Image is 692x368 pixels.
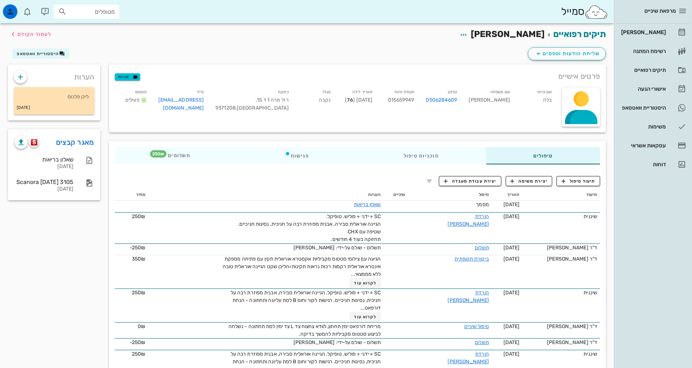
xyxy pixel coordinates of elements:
th: תאריך [492,189,522,201]
span: מסמך [476,201,489,208]
small: תאריך לידה [352,90,372,94]
span: הגיעה עם צילומי סטטוס מקביליות אקסטרא אוראלית תקין עם פתיחה מספקת אינטרא אוראלית רקמות רכות נראות... [223,256,381,277]
a: [EMAIL_ADDRESS][DOMAIN_NAME] [158,97,204,111]
div: בלה [516,86,558,116]
span: 250₪ [132,290,145,296]
span: פעילים [125,97,139,103]
span: [DATE] [503,351,520,357]
button: תיעוד טיפול [557,176,600,186]
span: ‎-250₪ [130,339,146,345]
button: יצירת עבודת מעבדה [439,176,501,186]
span: [GEOGRAPHIC_DATA] [236,105,289,111]
span: 015659949 [388,97,414,103]
div: תיקים רפואיים [620,67,666,73]
span: 250₪ [132,351,145,357]
span: תשלום - שולם על-ידי: [PERSON_NAME] [294,245,381,251]
div: ד"ר [PERSON_NAME] [525,244,597,252]
a: 0506284609 [426,96,457,104]
a: רשימת המתנה [617,42,689,60]
div: שיננית [525,213,597,220]
span: [DATE] [503,323,520,330]
a: שאלון בריאות [354,201,381,208]
button: לקרוא עוד [349,312,381,322]
img: scanora logo [31,139,38,146]
span: [DATE] [503,213,520,220]
small: [DATE] [17,104,30,112]
span: לעמוד הקודם [17,31,51,37]
button: לקרוא עוד [349,278,381,288]
span: תשלום - שולם על-ידי: [PERSON_NAME] [294,339,381,345]
div: שיננית [525,350,597,358]
button: שליחת הודעות וטפסים [528,47,606,60]
small: תעודת זהות [394,90,414,94]
button: יצירת משימה [506,176,553,186]
span: היסטוריית וואטסאפ [17,51,59,56]
th: שיניים [384,189,408,201]
a: הורדת [PERSON_NAME] [448,290,489,303]
span: [DATE] ( ) [345,97,372,103]
span: תגיות [118,74,137,80]
small: שם פרטי [537,90,552,94]
div: [DATE] [15,186,73,192]
a: מאגר קבצים [56,136,94,148]
div: תוכניות טיפול [356,147,486,164]
div: טיפולים [486,147,600,164]
a: תיקים רפואיים [553,29,606,39]
a: הורדת [PERSON_NAME] [448,351,489,365]
span: [PERSON_NAME] [471,29,545,39]
div: Scanora [DATE] 3105 [15,179,73,185]
button: היסטוריית וואטסאפ [12,49,69,59]
a: היסטוריית וואטסאפ [617,99,689,116]
small: מייל [197,90,204,94]
div: ד"ר [PERSON_NAME] [525,339,597,346]
a: תיקים רפואיים [617,61,689,79]
a: דוחות [617,156,689,173]
small: כתובת [278,90,289,94]
button: לעמוד הקודם [9,28,51,41]
span: תשלומים [162,153,190,158]
img: SmileCloud logo [584,5,608,19]
span: מריחת דורפאט ימין תחתון, לוודא צחצוח צד L צד ימין לסת תחתונה - נשלחה לביצוע סטטוס מקביליות להמשך ... [228,323,381,337]
span: מרפאת שיניים [644,8,676,14]
div: היסטוריית וואטסאפ [620,105,666,111]
a: עסקאות אשראי [617,137,689,154]
span: תיעוד טיפול [562,178,595,184]
th: תיעוד [522,189,600,201]
div: רשימת המתנה [620,48,666,54]
th: הערות [148,189,384,201]
div: [DATE] [15,164,73,170]
span: [DATE] [503,201,520,208]
span: יצירת משימה [510,178,547,184]
div: ד"ר [PERSON_NAME] [525,323,597,330]
span: [DATE] [503,339,520,345]
a: תשלום [475,339,489,345]
div: פגישות [238,147,356,164]
span: לקרוא עוד [354,314,376,319]
div: [PERSON_NAME] [620,29,666,35]
span: [DATE] [503,290,520,296]
p: ליכן פלנוס [20,93,89,101]
span: 350₪ [132,256,145,262]
span: לקרוא עוד [354,281,376,286]
div: סמייל [561,4,608,20]
strong: 76 [347,97,353,103]
span: SC + ידני + פוליש. טופיקל. הגיינה אוראלית סבירה, אבנית מפוזרת רבה על חניכית, נסיגות חניכיים. רגיש... [231,290,381,311]
div: עסקאות אשראי [620,143,666,148]
a: [PERSON_NAME] [617,24,689,41]
button: scanora logo [29,137,39,147]
div: הערות [8,65,100,86]
span: 250₪ [132,213,145,220]
span: שליחת הודעות וטפסים [534,49,600,58]
span: יצירת עבודת מעבדה [444,178,496,184]
div: נקבה [295,86,336,116]
span: 0₪ [138,323,145,330]
a: ביקורת תקופתית [454,256,489,262]
a: הורדת [PERSON_NAME] [448,213,489,227]
th: מחיר [115,189,148,201]
th: טיפול [408,189,492,201]
span: , [236,105,237,111]
div: שאלון בריאות [15,156,73,163]
button: תגיות [115,73,140,81]
small: טלפון [448,90,457,94]
small: סטטוס [135,90,147,94]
